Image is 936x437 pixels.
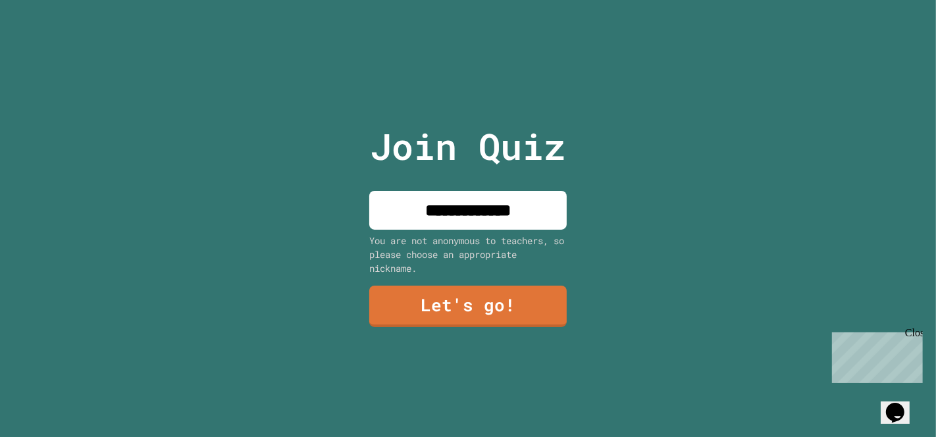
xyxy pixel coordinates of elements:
div: You are not anonymous to teachers, so please choose an appropriate nickname. [369,234,567,275]
div: Chat with us now!Close [5,5,91,84]
p: Join Quiz [371,119,566,174]
iframe: chat widget [881,384,923,424]
iframe: chat widget [827,327,923,383]
a: Let's go! [369,286,567,327]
